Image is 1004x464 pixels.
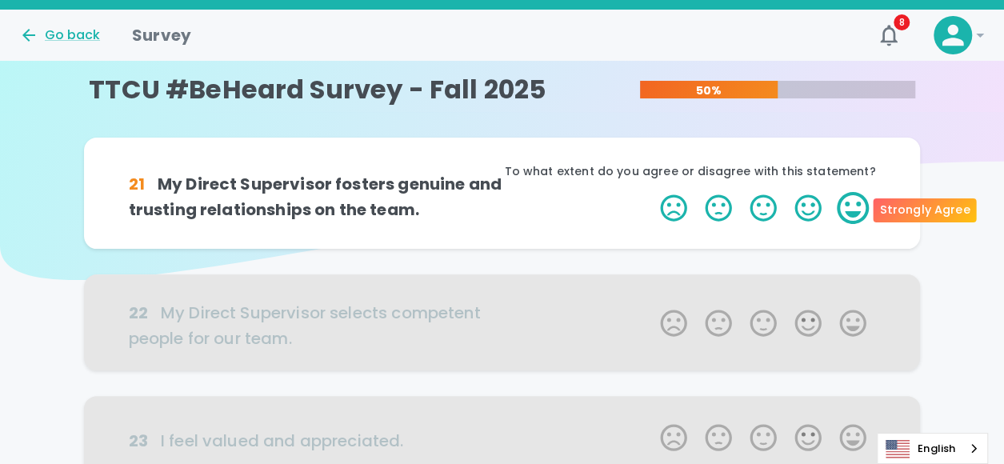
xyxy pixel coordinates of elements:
[870,16,908,54] button: 8
[877,433,988,464] div: Language
[129,171,145,197] div: 21
[894,14,910,30] span: 8
[89,74,546,106] h4: TTCU #BeHeard Survey - Fall 2025
[640,82,778,98] p: 50%
[132,22,191,48] h1: Survey
[877,433,988,464] aside: Language selected: English
[502,163,876,179] p: To what extent do you agree or disagree with this statement?
[873,198,976,222] div: Strongly Agree
[19,26,100,45] button: Go back
[129,171,502,222] h6: My Direct Supervisor fosters genuine and trusting relationships on the team.
[878,434,987,463] a: English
